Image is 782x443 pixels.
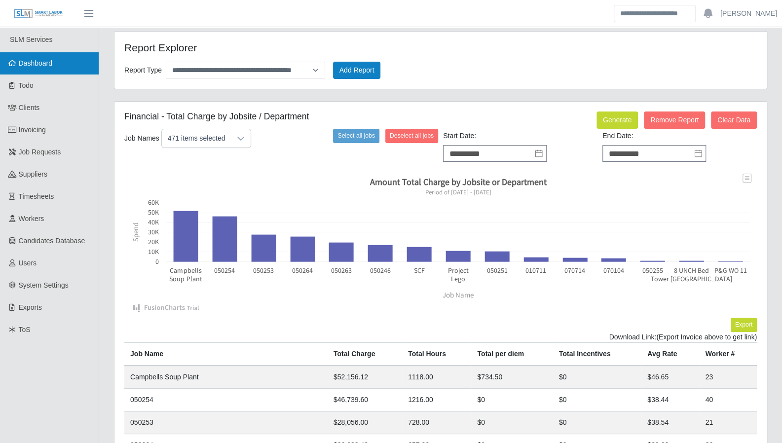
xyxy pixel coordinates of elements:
h5: Financial - Total Charge by Jobsite / Department [124,111,541,122]
tspan: Tower [GEOGRAPHIC_DATA] [651,274,732,283]
text: 050255 [642,266,663,275]
text: 0 [155,257,159,266]
td: $52,156.12 [328,366,402,389]
td: 050254 [124,388,328,411]
span: Users [19,259,37,267]
span: Todo [19,81,34,89]
span: ToS [19,326,31,333]
td: 1118.00 [402,366,471,389]
text: 050254 [214,266,235,275]
tspan: Campbells [170,266,201,275]
td: $0 [553,388,641,411]
text: 050253 [253,266,274,275]
text: 50K [148,208,159,217]
td: 23 [699,366,757,389]
td: 1216.00 [402,388,471,411]
td: 21 [699,411,757,434]
td: Campbells Soup Plant [124,366,328,389]
text: Spend [131,222,140,242]
th: Worker # [699,342,757,366]
label: Start Date: [443,131,476,141]
th: Total Charge [328,342,402,366]
tspan: Soup Plant [169,274,202,283]
text: 40K [148,218,159,226]
text: Amount Total Charge by Jobsite or Department [369,176,547,187]
td: $0 [471,411,553,434]
span: Dashboard [19,59,53,67]
td: $38.54 [641,411,699,434]
text: 050251 [486,266,507,275]
text: 070104 [603,266,624,275]
td: $28,056.00 [328,411,402,434]
td: 050253 [124,411,328,434]
input: Search [614,5,696,22]
text: 050264 [292,266,313,275]
a: [PERSON_NAME] [720,8,777,19]
td: $46.65 [641,366,699,389]
img: SLM Logo [14,8,63,19]
span: Clients [19,104,40,111]
button: Remove Report [644,111,705,129]
button: Select all jobs [333,129,379,143]
tspan: 8 UNCH Bed [674,266,709,275]
th: Avg Rate [641,342,699,366]
text: P&G WO 11 [714,266,746,275]
td: 40 [699,388,757,411]
div: 471 items selected [162,129,231,148]
th: Total Incentives [553,342,641,366]
h4: Report Explorer [124,41,379,54]
text: 050263 [331,266,352,275]
td: 728.00 [402,411,471,434]
text: 30K [148,227,159,236]
th: Job Name [124,342,328,366]
td: $0 [553,366,641,389]
text: 20K [148,237,159,246]
span: SLM Services [10,36,52,43]
button: Add Report [333,62,381,79]
button: Export [731,318,757,332]
td: $38.44 [641,388,699,411]
span: Timesheets [19,192,54,200]
span: Suppliers [19,170,47,178]
text: 070714 [564,266,585,275]
label: End Date: [602,131,633,141]
button: Clear Data [711,111,757,129]
tspan: Project [447,266,468,275]
span: (Export Invoice above to get link) [656,333,757,341]
button: Deselect all jobs [385,129,438,143]
text: 60K [148,198,159,207]
text: Job Name [443,290,474,299]
td: $0 [471,388,553,411]
span: Job Requests [19,148,61,156]
th: Total per diem [471,342,553,366]
tspan: Lego [451,274,465,283]
span: System Settings [19,281,69,289]
button: Generate [596,111,638,129]
text: 010711 [525,266,546,275]
td: $0 [553,411,641,434]
span: Exports [19,303,42,311]
div: Download Link: [124,332,757,342]
text: 10K [148,247,159,256]
text: Period of [DATE] - [DATE] [425,188,491,196]
label: Report Type [124,64,162,77]
span: Invoicing [19,126,46,134]
label: Job Names [124,133,159,144]
text: SCF [413,266,424,275]
span: Candidates Database [19,237,85,245]
td: $734.50 [471,366,553,389]
text: 050246 [370,266,390,275]
td: $46,739.60 [328,388,402,411]
th: Total Hours [402,342,471,366]
span: Workers [19,215,44,222]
